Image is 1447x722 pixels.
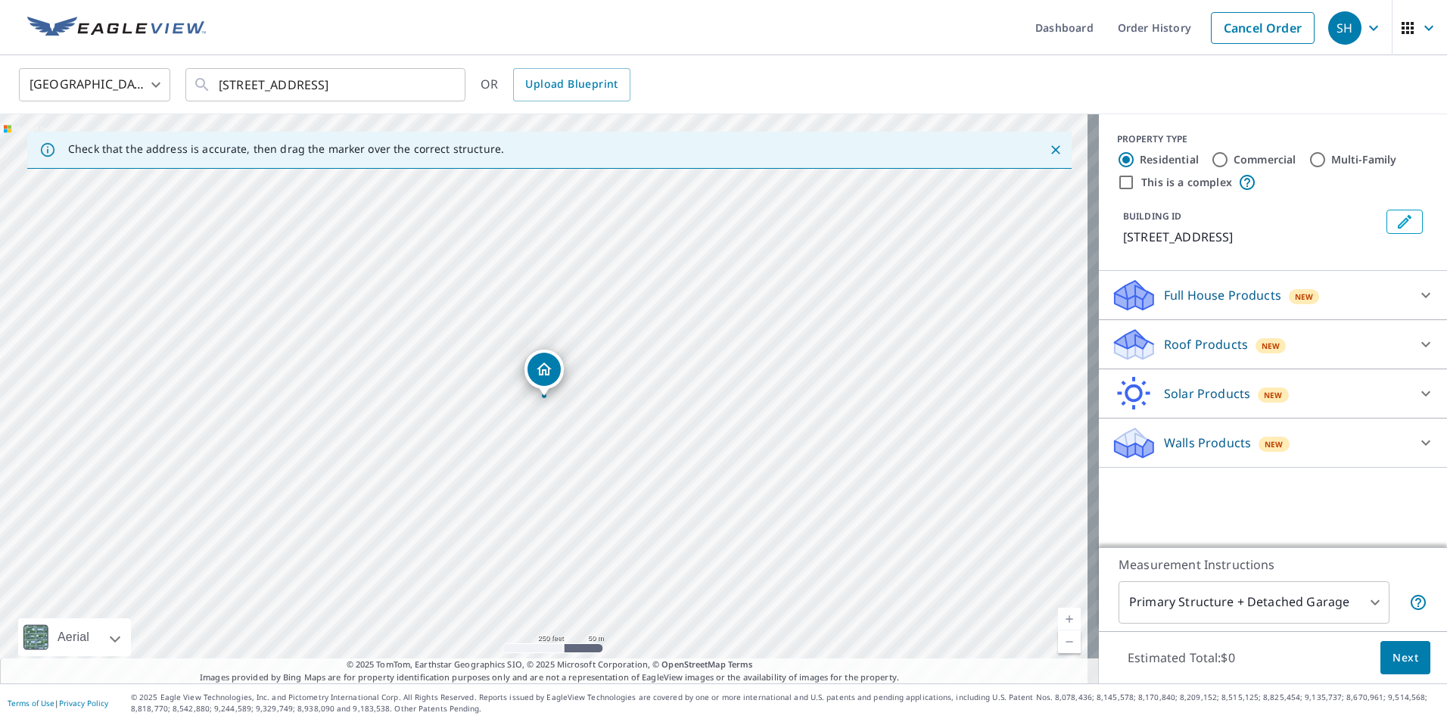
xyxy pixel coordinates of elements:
[131,692,1439,714] p: © 2025 Eagle View Technologies, Inc. and Pictometry International Corp. All Rights Reserved. Repo...
[525,75,618,94] span: Upload Blueprint
[27,17,206,39] img: EV Logo
[219,64,434,106] input: Search by address or latitude-longitude
[1111,326,1435,363] div: Roof ProductsNew
[524,350,564,397] div: Dropped pin, building 1, Residential property, 15374 Lakewood Ct Claremore, OK 74017
[68,142,504,156] p: Check that the address is accurate, then drag the marker over the correct structure.
[1141,175,1232,190] label: This is a complex
[8,699,108,708] p: |
[1295,291,1314,303] span: New
[18,618,131,656] div: Aerial
[1331,152,1397,167] label: Multi-Family
[1058,630,1081,653] a: Current Level 17, Zoom Out
[1265,438,1284,450] span: New
[661,658,725,670] a: OpenStreetMap
[1123,228,1380,246] p: [STREET_ADDRESS]
[8,698,54,708] a: Terms of Use
[513,68,630,101] a: Upload Blueprint
[1140,152,1199,167] label: Residential
[1393,649,1418,668] span: Next
[19,64,170,106] div: [GEOGRAPHIC_DATA]
[1111,375,1435,412] div: Solar ProductsNew
[1262,340,1281,352] span: New
[481,68,630,101] div: OR
[1111,425,1435,461] div: Walls ProductsNew
[1234,152,1296,167] label: Commercial
[1328,11,1361,45] div: SH
[59,698,108,708] a: Privacy Policy
[1264,389,1283,401] span: New
[1046,140,1066,160] button: Close
[1164,286,1281,304] p: Full House Products
[1058,608,1081,630] a: Current Level 17, Zoom In
[1123,210,1181,223] p: BUILDING ID
[1380,641,1430,675] button: Next
[53,618,94,656] div: Aerial
[1164,335,1248,353] p: Roof Products
[1119,556,1427,574] p: Measurement Instructions
[1111,277,1435,313] div: Full House ProductsNew
[1117,132,1429,146] div: PROPERTY TYPE
[1164,384,1250,403] p: Solar Products
[1211,12,1315,44] a: Cancel Order
[1116,641,1247,674] p: Estimated Total: $0
[347,658,753,671] span: © 2025 TomTom, Earthstar Geographics SIO, © 2025 Microsoft Corporation, ©
[1119,581,1389,624] div: Primary Structure + Detached Garage
[728,658,753,670] a: Terms
[1164,434,1251,452] p: Walls Products
[1386,210,1423,234] button: Edit building 1
[1409,593,1427,612] span: Your report will include the primary structure and a detached garage if one exists.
